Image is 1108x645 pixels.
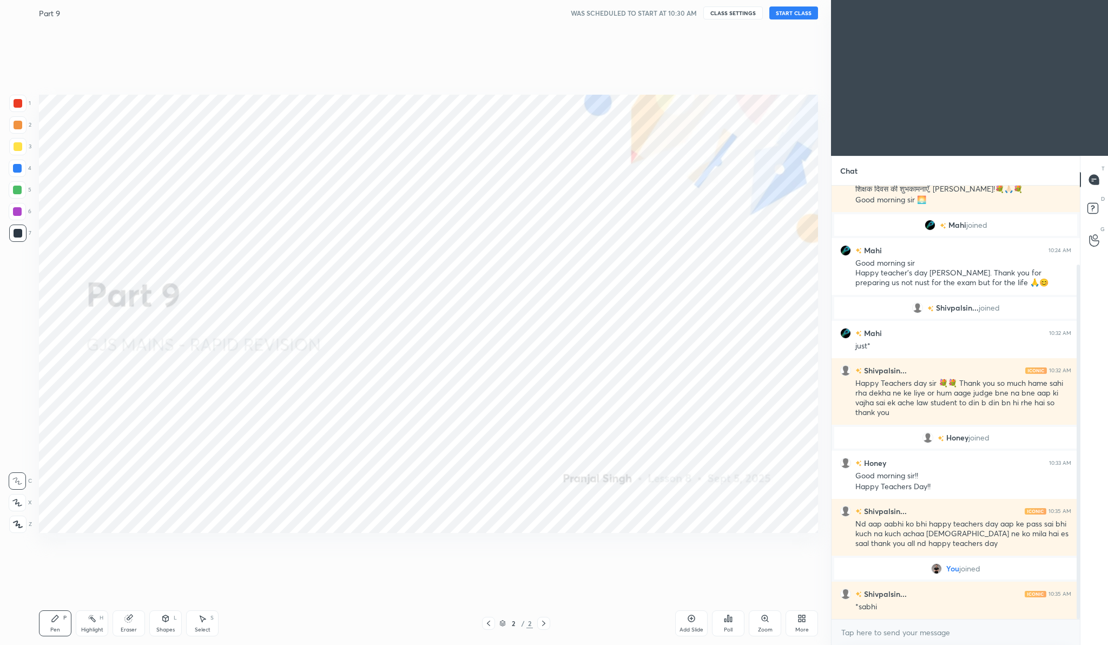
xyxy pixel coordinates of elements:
[855,460,862,466] img: no-rating-badge.077c3623.svg
[855,471,1071,482] div: Good morning sir!!
[840,245,851,256] img: 3708bcbceeb24c8eb7155df00cfd8e1a.jpg
[862,588,907,600] h6: Shivpalsin...
[174,615,177,621] div: L
[100,615,103,621] div: H
[758,627,773,633] div: Zoom
[724,627,733,633] div: Poll
[925,220,935,231] img: 3708bcbceeb24c8eb7155df00cfd8e1a.jpg
[121,627,137,633] div: Eraser
[855,482,1071,492] div: Happy Teachers Day!!
[948,221,966,229] span: Mahi
[195,627,210,633] div: Select
[1025,367,1047,374] img: iconic-light.a09c19a4.png
[855,519,1071,549] div: Nd aap aabhi ko bhi happy teachers day aap ke pass sai bhi kuch na kuch achaa [DEMOGRAPHIC_DATA] ...
[966,221,987,229] span: joined
[931,563,942,574] img: 9f6949702e7c485d94fd61f2cce3248e.jpg
[840,365,851,376] img: default.png
[680,627,703,633] div: Add Slide
[940,223,946,229] img: no-rating-badge.077c3623.svg
[1049,367,1071,374] div: 10:32 AM
[979,304,1000,312] span: joined
[1048,247,1071,254] div: 10:24 AM
[862,365,907,376] h6: Shivpalsin...
[9,203,31,220] div: 6
[9,516,32,533] div: Z
[1048,508,1071,515] div: 10:35 AM
[862,457,886,469] h6: Honey
[927,306,934,312] img: no-rating-badge.077c3623.svg
[526,618,533,628] div: 2
[840,328,851,339] img: 3708bcbceeb24c8eb7155df00cfd8e1a.jpg
[156,627,175,633] div: Shapes
[855,331,862,337] img: no-rating-badge.077c3623.svg
[210,615,214,621] div: S
[862,245,882,256] h6: Mahi
[508,620,519,627] div: 2
[855,602,1071,613] div: *sabhi
[855,195,1071,206] div: Good morning sir 🌅
[832,186,1080,619] div: grid
[855,378,1071,418] div: Happy Teachers day sir 💐💐 Thank you so much hame sahi rha dekha ne ke liye or hum aage judge bne ...
[936,304,979,312] span: Shivpalsin...
[39,8,60,18] h4: Part 9
[855,591,862,597] img: no-rating-badge.077c3623.svg
[9,95,31,112] div: 1
[862,327,882,339] h6: Mahi
[855,368,862,374] img: no-rating-badge.077c3623.svg
[1025,591,1046,597] img: iconic-light.a09c19a4.png
[832,156,866,185] p: Chat
[855,248,862,254] img: no-rating-badge.077c3623.svg
[571,8,697,18] h5: WAS SCHEDULED TO START AT 10:30 AM
[922,432,933,443] img: default.png
[9,472,32,490] div: C
[1049,460,1071,466] div: 10:33 AM
[1049,330,1071,337] div: 10:32 AM
[840,589,851,600] img: default.png
[862,505,907,517] h6: Shivpalsin...
[840,458,851,469] img: default.png
[946,564,959,573] span: You
[9,138,31,155] div: 3
[1101,195,1105,203] p: D
[959,564,980,573] span: joined
[81,627,103,633] div: Highlight
[1025,508,1046,515] img: iconic-light.a09c19a4.png
[769,6,818,19] button: START CLASS
[63,615,67,621] div: P
[1048,591,1071,597] div: 10:35 AM
[1100,225,1105,233] p: G
[946,433,968,442] span: Honey
[938,436,944,442] img: no-rating-badge.077c3623.svg
[9,181,31,199] div: 5
[9,494,32,511] div: X
[855,258,1071,288] div: Good morning sir Happy teacher's day [PERSON_NAME]. Thank you for preparing us not nust for the e...
[912,302,923,313] img: default.png
[855,341,1071,352] div: just*
[968,433,990,442] span: joined
[9,225,31,242] div: 7
[795,627,809,633] div: More
[703,6,763,19] button: CLASS SETTINGS
[1102,164,1105,173] p: T
[521,620,524,627] div: /
[50,627,60,633] div: Pen
[855,509,862,515] img: no-rating-badge.077c3623.svg
[9,116,31,134] div: 2
[840,506,851,517] img: default.png
[9,160,31,177] div: 4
